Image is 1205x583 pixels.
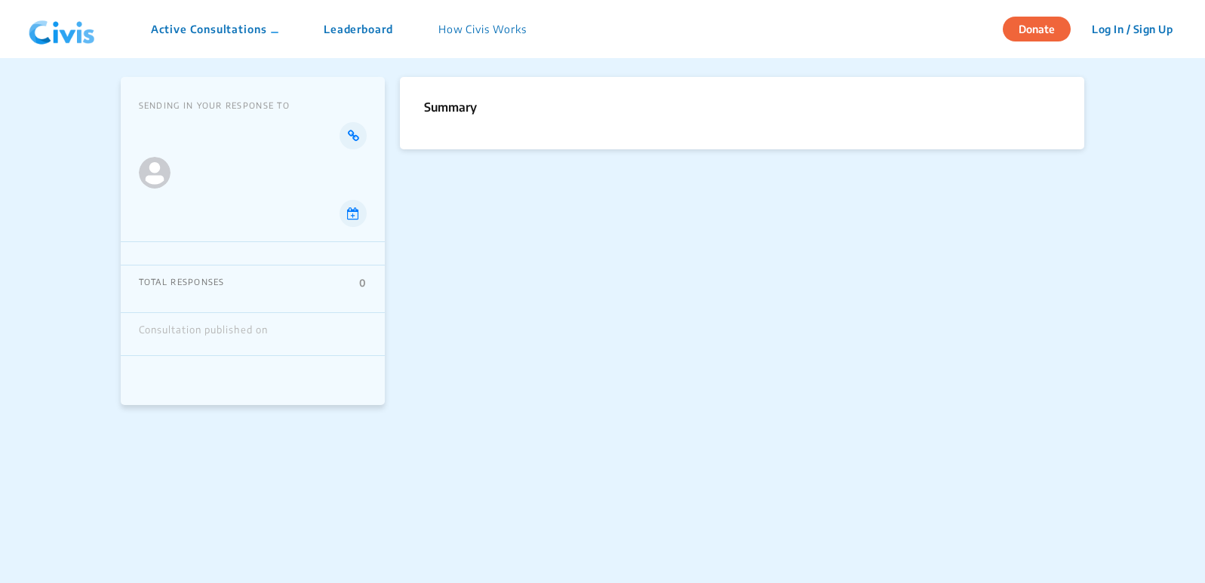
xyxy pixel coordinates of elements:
p: TOTAL RESPONSES [139,277,225,289]
p: Leaderboard [324,21,393,37]
div: Consultation published on [139,324,268,344]
p: 0 [359,277,366,289]
p: How Civis Works [438,21,527,37]
p: Active Consultations [151,21,278,37]
button: Donate [1003,17,1071,41]
img: navlogo.png [23,7,101,52]
p: Summary [424,98,1061,116]
button: Log In / Sign Up [1082,17,1182,41]
a: Donate [1003,20,1082,35]
img: Ministry logo [139,157,171,189]
p: SENDING IN YOUR RESPONSE TO [139,100,367,110]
